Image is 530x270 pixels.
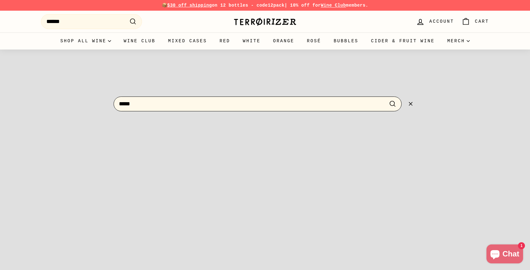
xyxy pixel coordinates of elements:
a: Cider & Fruit Wine [365,32,441,50]
a: Mixed Cases [162,32,213,50]
span: Account [429,18,454,25]
a: Wine Club [321,3,346,8]
div: Primary [28,32,502,50]
a: Account [412,12,458,31]
span: $30 off shipping [167,3,212,8]
span: Cart [475,18,489,25]
summary: Shop all wine [54,32,117,50]
p: 📦 on 12 bottles - code | 10% off for members. [41,2,489,9]
strong: 12pack [268,3,285,8]
a: Orange [267,32,301,50]
a: Wine Club [117,32,162,50]
a: White [237,32,267,50]
inbox-online-store-chat: Shopify online store chat [485,244,525,265]
a: Red [213,32,237,50]
a: Cart [458,12,493,31]
a: Rosé [301,32,327,50]
a: Bubbles [327,32,365,50]
summary: Merch [441,32,476,50]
